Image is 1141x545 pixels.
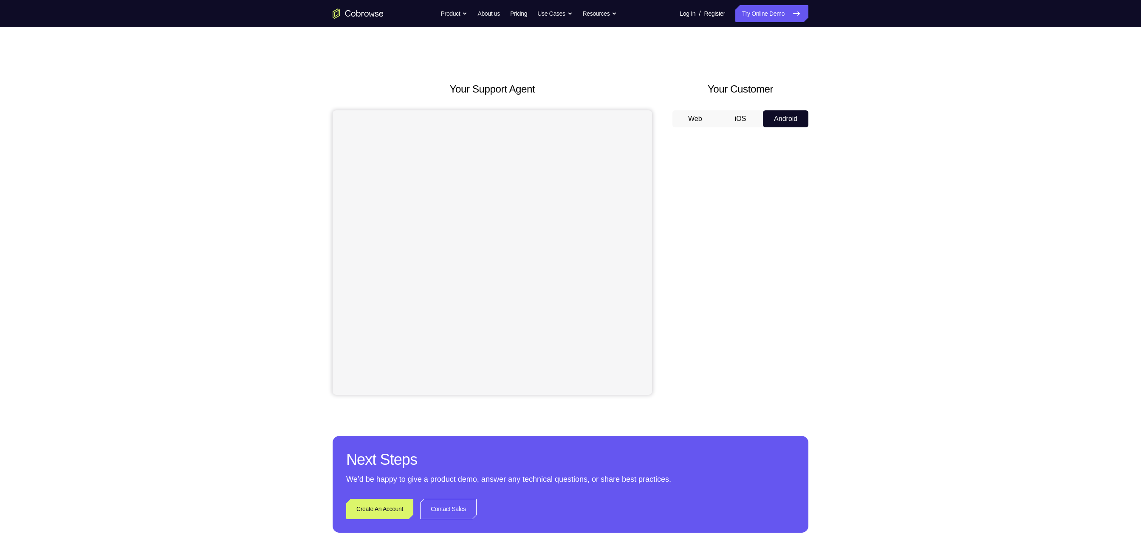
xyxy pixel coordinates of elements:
[333,81,652,97] h2: Your Support Agent
[704,5,725,22] a: Register
[510,5,527,22] a: Pricing
[346,449,795,470] h2: Next Steps
[441,5,468,22] button: Product
[333,110,652,395] iframe: Agent
[672,110,718,127] button: Web
[763,110,808,127] button: Android
[333,8,384,19] a: Go to the home page
[583,5,617,22] button: Resources
[699,8,700,19] span: /
[735,5,808,22] a: Try Online Demo
[420,499,477,519] a: Contact Sales
[718,110,763,127] button: iOS
[477,5,500,22] a: About us
[672,81,808,97] h2: Your Customer
[537,5,572,22] button: Use Cases
[346,499,413,519] a: Create An Account
[680,5,695,22] a: Log In
[346,473,795,485] p: We’d be happy to give a product demo, answer any technical questions, or share best practices.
